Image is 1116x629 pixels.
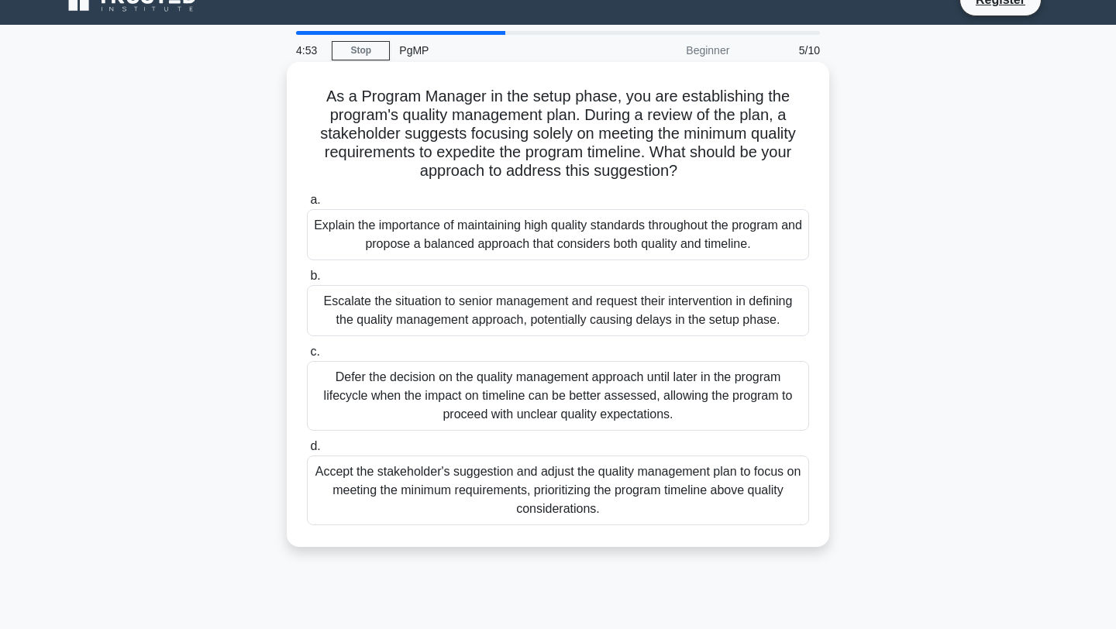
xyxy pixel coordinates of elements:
[310,193,320,206] span: a.
[307,361,809,431] div: Defer the decision on the quality management approach until later in the program lifecycle when t...
[739,35,829,66] div: 5/10
[310,269,320,282] span: b.
[310,439,320,452] span: d.
[305,87,811,181] h5: As a Program Manager in the setup phase, you are establishing the program's quality management pl...
[310,345,319,358] span: c.
[307,455,809,525] div: Accept the stakeholder's suggestion and adjust the quality management plan to focus on meeting th...
[332,41,390,60] a: Stop
[307,285,809,336] div: Escalate the situation to senior management and request their intervention in defining the qualit...
[390,35,603,66] div: PgMP
[603,35,739,66] div: Beginner
[307,209,809,260] div: Explain the importance of maintaining high quality standards throughout the program and propose a...
[287,35,332,66] div: 4:53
